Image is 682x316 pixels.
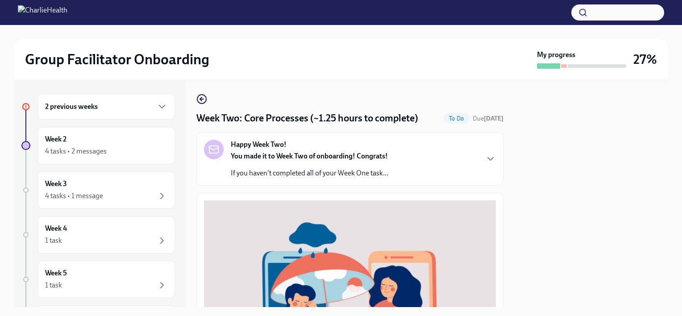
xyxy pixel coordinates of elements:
[45,179,67,189] h6: Week 3
[633,51,657,67] h3: 27%
[45,134,67,144] h6: Week 2
[473,115,503,122] span: Due
[37,94,175,120] div: 2 previous weeks
[21,216,175,254] a: Week 41 task
[25,50,209,68] h2: Group Facilitator Onboarding
[231,152,388,160] strong: You made it to Week Two of onboarding! Congrats!
[231,168,388,178] p: If you haven't completed all of your Week One task...
[473,114,503,123] span: September 1st, 2025 10:00
[537,50,575,60] strong: My progress
[21,171,175,209] a: Week 34 tasks • 1 message
[45,268,67,278] h6: Week 5
[45,102,98,112] h6: 2 previous weeks
[45,191,103,201] div: 4 tasks • 1 message
[45,146,107,156] div: 4 tasks • 2 messages
[45,280,62,290] div: 1 task
[484,115,503,122] strong: [DATE]
[45,236,62,245] div: 1 task
[196,112,418,125] h4: Week Two: Core Processes (~1.25 hours to complete)
[21,261,175,298] a: Week 51 task
[444,115,469,122] span: To Do
[21,127,175,164] a: Week 24 tasks • 2 messages
[45,224,67,233] h6: Week 4
[231,140,287,150] strong: Happy Week Two!
[18,5,67,20] img: CharlieHealth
